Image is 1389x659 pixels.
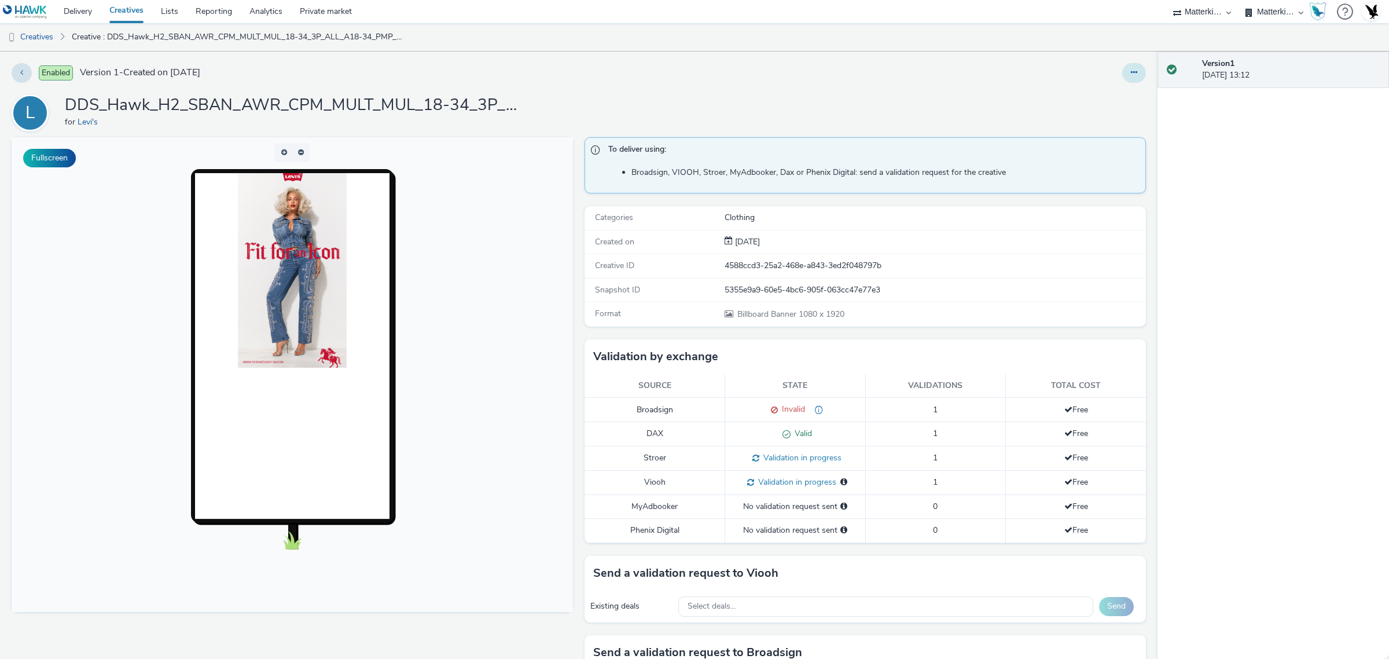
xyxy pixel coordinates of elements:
[1064,452,1088,463] span: Free
[595,212,633,223] span: Categories
[933,501,938,512] span: 0
[731,525,859,536] div: No validation request sent
[6,32,17,43] img: dooh
[585,519,725,543] td: Phenix Digital
[1099,597,1134,616] button: Send
[585,422,725,446] td: DAX
[65,116,78,127] span: for
[3,5,47,19] img: undefined Logo
[65,94,528,116] h1: DDS_Hawk_H2_SBAN_AWR_CPM_MULT_MUL_18-34_3P_ALL_A18-34_PMP_Hawk_CPM_SSD_1x1_NA_NA_Hawk_PrOOH
[840,501,847,512] div: Please select a deal below and click on Send to send a validation request to MyAdbooker.
[25,97,35,129] div: L
[688,602,736,612] span: Select deals...
[1309,2,1326,21] img: Hawk Academy
[585,495,725,518] td: MyAdbooker
[791,428,812,439] span: Valid
[12,107,53,118] a: L
[590,601,673,612] div: Existing deals
[725,374,866,398] th: State
[66,23,413,51] a: Creative : DDS_Hawk_H2_SBAN_AWR_CPM_MULT_MUL_18-34_3P_ALL_A18-34_PMP_Hawk_CPM_SSD_1x1_NA_NA_Hawk_...
[593,348,718,365] h3: Validation by exchange
[593,565,778,582] h3: Send a validation request to Viooh
[595,260,634,271] span: Creative ID
[1309,2,1331,21] a: Hawk Academy
[778,404,805,415] span: Invalid
[733,236,760,247] span: [DATE]
[585,398,725,422] td: Broadsign
[725,212,1145,224] div: Clothing
[805,404,823,416] div: please reduce file size to under 1mb
[595,236,634,247] span: Created on
[933,477,938,488] span: 1
[933,428,938,439] span: 1
[1202,58,1234,69] strong: Version 1
[1064,501,1088,512] span: Free
[1064,428,1088,439] span: Free
[1064,404,1088,415] span: Free
[725,260,1145,272] div: 4588ccd3-25a2-468e-a843-3ed2f048797b
[585,470,725,495] td: Viooh
[731,501,859,512] div: No validation request sent
[226,36,335,230] img: Advertisement preview
[865,374,1006,398] th: Validations
[585,374,725,398] th: Source
[933,404,938,415] span: 1
[737,309,799,320] span: Billboard Banner
[754,477,836,488] span: Validation in progress
[733,236,760,248] div: Creation 22 August 2025, 13:12
[585,446,725,471] td: Stroer
[1064,477,1088,488] span: Free
[840,525,847,536] div: Please select a deal below and click on Send to send a validation request to Phenix Digital.
[933,452,938,463] span: 1
[1064,525,1088,536] span: Free
[39,65,73,80] span: Enabled
[1362,3,1380,20] img: Account UK
[80,66,200,79] span: Version 1 - Created on [DATE]
[595,308,621,319] span: Format
[595,284,640,295] span: Snapshot ID
[759,452,842,463] span: Validation in progress
[631,167,1140,178] li: Broadsign, VIOOH, Stroer, MyAdbooker, Dax or Phenix Digital: send a validation request for the cr...
[78,116,102,127] a: Levi's
[933,525,938,536] span: 0
[23,149,76,167] button: Fullscreen
[608,144,1134,159] span: To deliver using:
[736,309,844,320] span: 1080 x 1920
[725,284,1145,296] div: 5355e9a9-60e5-4bc6-905f-063cc47e77e3
[1202,58,1380,82] div: [DATE] 13:12
[1006,374,1147,398] th: Total cost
